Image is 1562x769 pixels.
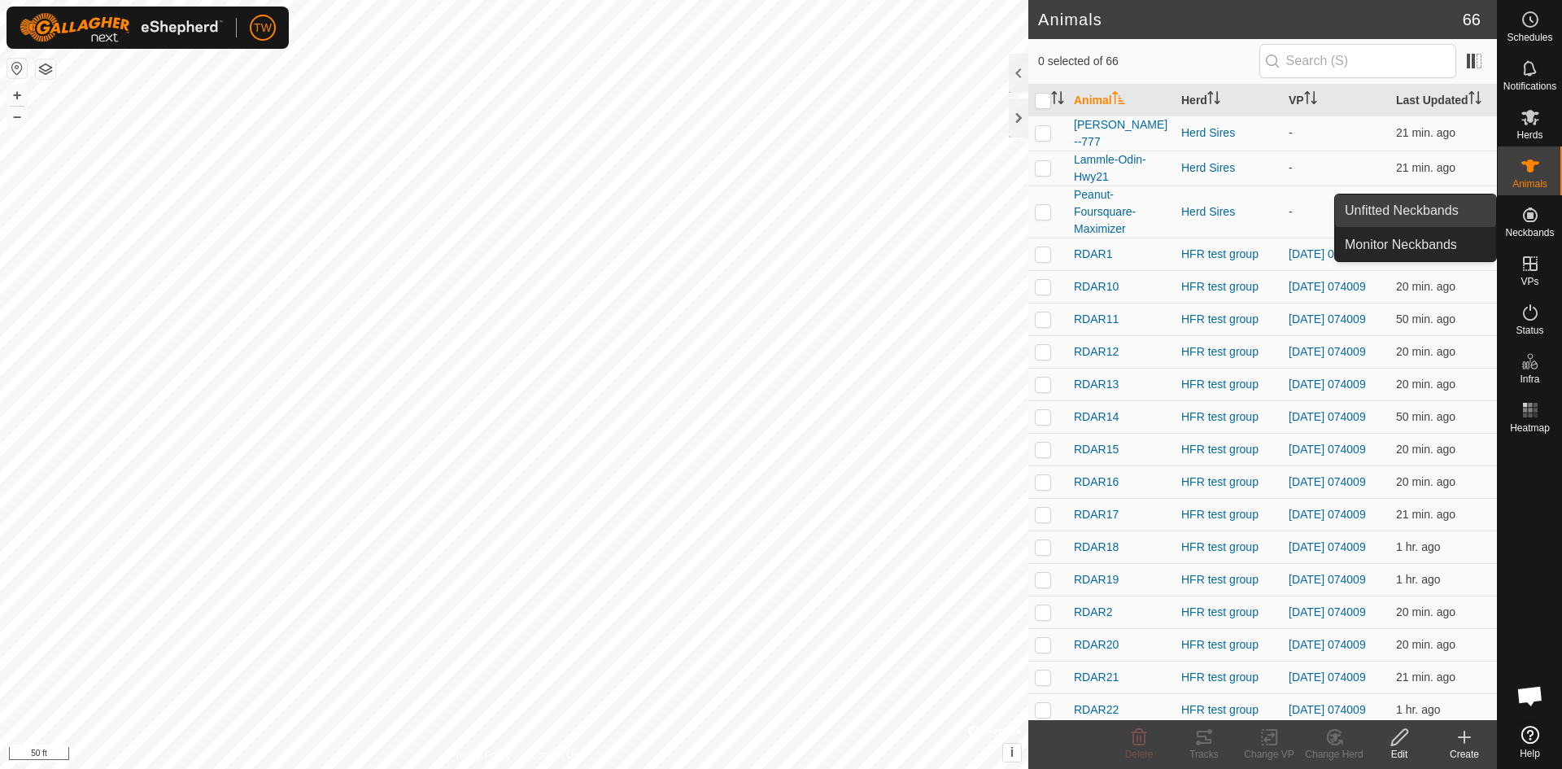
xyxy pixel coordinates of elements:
div: Edit [1367,747,1432,762]
span: Oct 14, 2025, 2:02 PM [1396,126,1455,139]
span: RDAR18 [1074,539,1119,556]
span: RDAR20 [1074,636,1119,653]
p-sorticon: Activate to sort [1051,94,1064,107]
span: RDAR16 [1074,474,1119,491]
span: RDAR11 [1074,311,1119,328]
span: RDAR21 [1074,669,1119,686]
div: HFR test group [1181,571,1276,588]
div: Herd Sires [1181,125,1276,142]
a: [DATE] 074009 [1289,312,1366,326]
h2: Animals [1038,10,1463,29]
a: [DATE] 074009 [1289,280,1366,293]
div: HFR test group [1181,539,1276,556]
div: HFR test group [1181,669,1276,686]
span: Notifications [1503,81,1556,91]
span: Delete [1125,749,1154,760]
div: HFR test group [1181,441,1276,458]
p-sorticon: Activate to sort [1468,94,1481,107]
span: Monitor Neckbands [1345,235,1457,255]
span: Oct 14, 2025, 1:03 PM [1396,573,1441,586]
div: HFR test group [1181,246,1276,263]
p-sorticon: Activate to sort [1207,94,1220,107]
span: Oct 14, 2025, 2:03 PM [1396,443,1455,456]
span: Oct 14, 2025, 2:03 PM [1396,671,1455,684]
app-display-virtual-paddock-transition: - [1289,205,1293,218]
span: VPs [1521,277,1538,286]
a: Monitor Neckbands [1335,229,1496,261]
span: RDAR10 [1074,278,1119,295]
span: Neckbands [1505,228,1554,238]
app-display-virtual-paddock-transition: - [1289,161,1293,174]
span: Lammle-Odin-Hwy21 [1074,151,1168,186]
span: Status [1516,326,1543,335]
span: i [1010,745,1014,759]
div: HFR test group [1181,604,1276,621]
a: [DATE] 074009 [1289,475,1366,488]
div: Open chat [1506,671,1555,720]
span: [PERSON_NAME]--777 [1074,116,1168,151]
a: Help [1498,719,1562,765]
span: RDAR13 [1074,376,1119,393]
span: 66 [1463,7,1481,32]
a: [DATE] 074009 [1289,605,1366,618]
div: HFR test group [1181,506,1276,523]
span: Oct 14, 2025, 1:33 PM [1396,312,1455,326]
div: HFR test group [1181,311,1276,328]
span: RDAR14 [1074,409,1119,426]
div: Herd Sires [1181,159,1276,177]
span: Oct 14, 2025, 1:33 PM [1396,410,1455,423]
div: Herd Sires [1181,203,1276,221]
a: [DATE] 074009 [1289,508,1366,521]
div: HFR test group [1181,474,1276,491]
span: Oct 14, 2025, 2:02 PM [1396,161,1455,174]
span: RDAR19 [1074,571,1119,588]
a: [DATE] 074009 [1289,378,1366,391]
a: [DATE] 074009 [1289,703,1366,716]
span: 0 selected of 66 [1038,53,1259,70]
span: Herds [1516,130,1542,140]
span: Infra [1520,374,1539,384]
th: Animal [1067,85,1175,116]
span: RDAR15 [1074,441,1119,458]
div: Tracks [1171,747,1237,762]
p-sorticon: Activate to sort [1112,94,1125,107]
span: Oct 14, 2025, 2:03 PM [1396,475,1455,488]
button: i [1003,744,1021,762]
p-sorticon: Activate to sort [1304,94,1317,107]
a: Privacy Policy [450,748,511,762]
span: TW [254,20,272,37]
div: HFR test group [1181,278,1276,295]
a: [DATE] 074009 [1289,573,1366,586]
span: RDAR1 [1074,246,1112,263]
span: Oct 14, 2025, 2:03 PM [1396,638,1455,651]
button: Reset Map [7,59,27,78]
img: Gallagher Logo [20,13,223,42]
button: – [7,107,27,126]
span: Schedules [1507,33,1552,42]
span: Oct 14, 2025, 1:03 PM [1396,540,1441,553]
span: Oct 14, 2025, 2:03 PM [1396,280,1455,293]
div: Change Herd [1302,747,1367,762]
div: HFR test group [1181,409,1276,426]
span: Help [1520,749,1540,758]
input: Search (S) [1259,44,1456,78]
button: Map Layers [36,59,55,79]
div: Create [1432,747,1497,762]
span: Oct 14, 2025, 2:03 PM [1396,345,1455,358]
span: Unfitted Neckbands [1345,201,1459,221]
span: Heatmap [1510,423,1550,433]
span: RDAR12 [1074,343,1119,360]
span: RDAR17 [1074,506,1119,523]
div: HFR test group [1181,376,1276,393]
div: HFR test group [1181,343,1276,360]
a: Contact Us [530,748,578,762]
span: RDAR22 [1074,701,1119,719]
button: + [7,85,27,105]
th: VP [1282,85,1390,116]
a: [DATE] 074009 [1289,638,1366,651]
th: Last Updated [1390,85,1497,116]
span: Peanut-Foursquare-Maximizer [1074,186,1168,238]
a: Unfitted Neckbands [1335,194,1496,227]
a: [DATE] 074009 [1289,540,1366,553]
